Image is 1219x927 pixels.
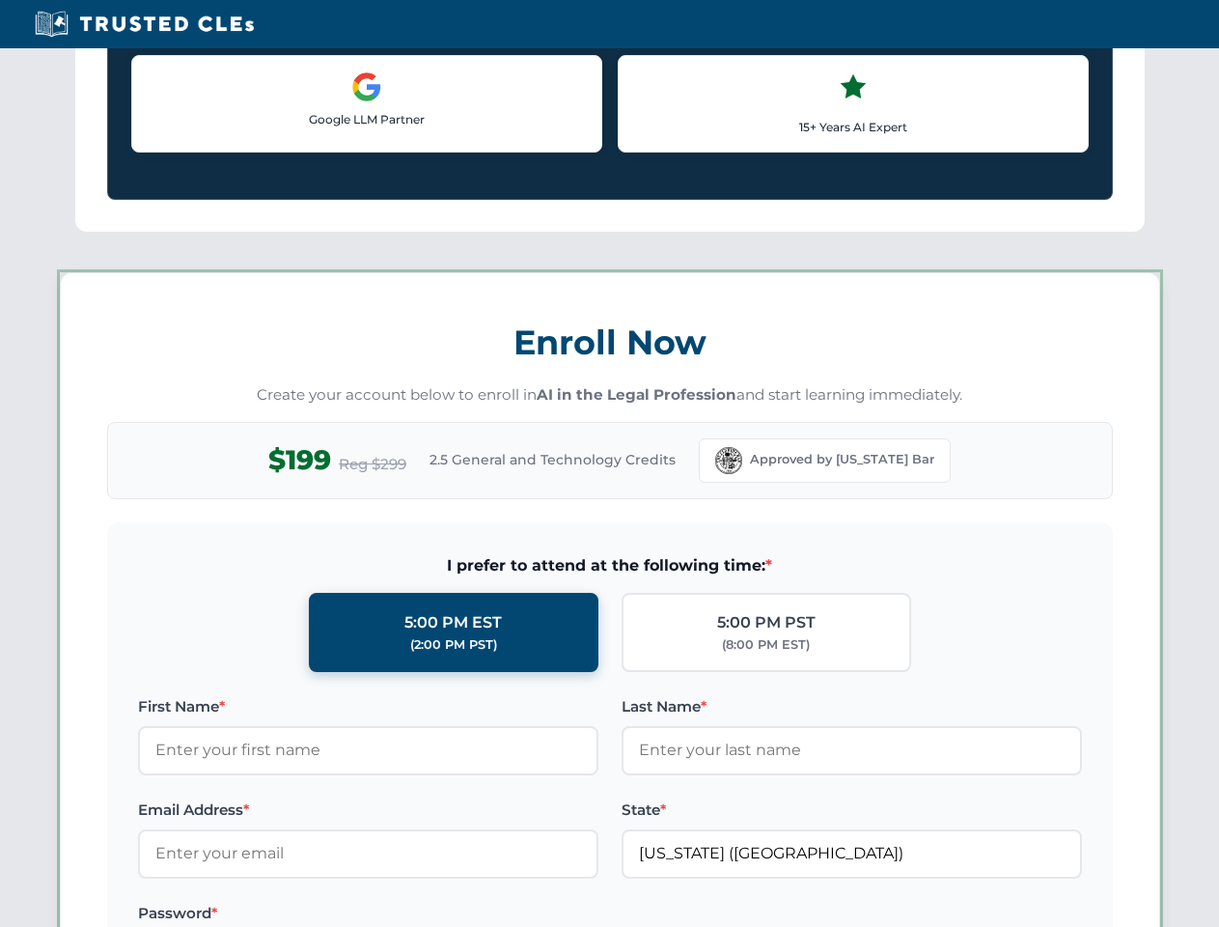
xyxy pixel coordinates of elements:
label: Last Name [622,695,1082,718]
div: 5:00 PM PST [717,610,816,635]
label: Email Address [138,799,598,822]
div: 5:00 PM EST [404,610,502,635]
strong: AI in the Legal Profession [537,385,736,404]
img: Google [351,71,382,102]
span: 2.5 General and Technology Credits [429,449,676,470]
img: Trusted CLEs [29,10,260,39]
label: State [622,799,1082,822]
label: First Name [138,695,598,718]
input: Enter your last name [622,726,1082,774]
span: Reg $299 [339,453,406,476]
p: 15+ Years AI Expert [634,118,1072,136]
span: $199 [268,438,331,482]
div: (8:00 PM EST) [722,635,810,655]
h3: Enroll Now [107,312,1113,373]
label: Password [138,902,598,925]
img: Florida Bar [715,447,742,474]
input: Enter your email [138,829,598,878]
span: I prefer to attend at the following time: [138,553,1082,578]
input: Enter your first name [138,726,598,774]
input: Florida (FL) [622,829,1082,878]
span: Approved by [US_STATE] Bar [750,450,934,469]
div: (2:00 PM PST) [410,635,497,655]
p: Create your account below to enroll in and start learning immediately. [107,384,1113,407]
p: Google LLM Partner [148,110,586,128]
